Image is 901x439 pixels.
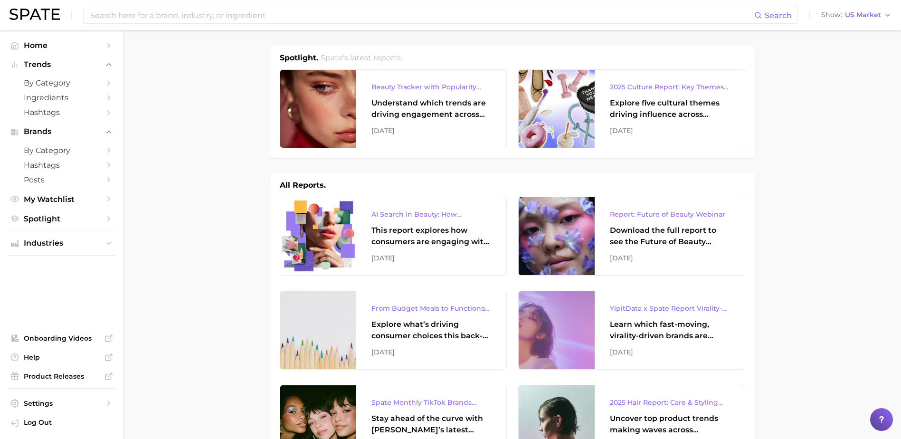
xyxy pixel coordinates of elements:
div: From Budget Meals to Functional Snacks: Food & Beverage Trends Shaping Consumer Behavior This Sch... [371,303,491,314]
input: Search here for a brand, industry, or ingredient [89,7,754,23]
span: Log Out [24,418,108,427]
div: [DATE] [371,346,491,358]
a: 2025 Culture Report: Key Themes That Are Shaping Consumer DemandExplore five cultural themes driv... [518,69,745,148]
span: Hashtags [24,161,100,170]
span: by Category [24,146,100,155]
div: YipitData x Spate Report Virality-Driven Brands Are Taking a Slice of the Beauty Pie [610,303,730,314]
span: by Category [24,78,100,87]
a: From Budget Meals to Functional Snacks: Food & Beverage Trends Shaping Consumer Behavior This Sch... [280,291,507,370]
span: Brands [24,127,100,136]
span: Onboarding Videos [24,334,100,343]
a: Settings [8,396,116,410]
button: Trends [8,57,116,72]
a: Spotlight [8,211,116,226]
a: AI Search in Beauty: How Consumers Are Using ChatGPT vs. Google SearchThis report explores how co... [280,197,507,276]
span: Home [24,41,100,50]
span: Posts [24,175,100,184]
div: Explore five cultural themes driving influence across beauty, food, and pop culture. [610,97,730,120]
div: Spate Monthly TikTok Brands Tracker [371,397,491,408]
span: Spotlight [24,214,100,223]
a: by Category [8,143,116,158]
a: Posts [8,172,116,187]
span: Show [821,12,842,18]
a: Hashtags [8,105,116,120]
div: Stay ahead of the curve with [PERSON_NAME]’s latest monthly tracker, spotlighting the fastest-gro... [371,413,491,436]
div: Report: Future of Beauty Webinar [610,209,730,220]
div: 2025 Hair Report: Care & Styling Products [610,397,730,408]
h2: Spate's latest reports. [321,52,402,64]
a: Log out. Currently logged in with e-mail caroline@truebeautyventures.com. [8,415,116,431]
div: [DATE] [371,125,491,136]
a: Report: Future of Beauty WebinarDownload the full report to see the Future of Beauty trends we un... [518,197,745,276]
span: My Watchlist [24,195,100,204]
div: Learn which fast-moving, virality-driven brands are leading the pack, the risks of viral growth, ... [610,319,730,342]
a: Home [8,38,116,53]
a: by Category [8,76,116,90]
div: This report explores how consumers are engaging with AI-powered search tools — and what it means ... [371,225,491,248]
div: [DATE] [371,252,491,264]
div: [DATE] [610,125,730,136]
div: Uncover top product trends making waves across platforms — along with key insights into benefits,... [610,413,730,436]
a: Hashtags [8,158,116,172]
span: Help [24,353,100,362]
button: Industries [8,236,116,250]
h1: All Reports. [280,180,326,191]
span: Ingredients [24,93,100,102]
h1: Spotlight. [280,52,318,64]
a: Help [8,350,116,364]
span: Trends [24,60,100,69]
span: Search [765,11,792,20]
div: [DATE] [610,252,730,264]
div: [DATE] [610,346,730,358]
span: Product Releases [24,372,100,381]
a: Product Releases [8,369,116,383]
img: SPATE [9,9,60,20]
a: My Watchlist [8,192,116,207]
span: US Market [845,12,881,18]
div: Understand which trends are driving engagement across platforms in the skin, hair, makeup, and fr... [371,97,491,120]
div: Beauty Tracker with Popularity Index [371,81,491,93]
a: Beauty Tracker with Popularity IndexUnderstand which trends are driving engagement across platfor... [280,69,507,148]
span: Settings [24,399,100,408]
a: Onboarding Videos [8,331,116,345]
div: AI Search in Beauty: How Consumers Are Using ChatGPT vs. Google Search [371,209,491,220]
a: YipitData x Spate Report Virality-Driven Brands Are Taking a Slice of the Beauty PieLearn which f... [518,291,745,370]
button: Brands [8,124,116,139]
span: Hashtags [24,108,100,117]
a: Ingredients [8,90,116,105]
button: ShowUS Market [819,9,894,21]
div: Download the full report to see the Future of Beauty trends we unpacked during the webinar. [610,225,730,248]
span: Industries [24,239,100,248]
div: Explore what’s driving consumer choices this back-to-school season From budget-friendly meals to ... [371,319,491,342]
div: 2025 Culture Report: Key Themes That Are Shaping Consumer Demand [610,81,730,93]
